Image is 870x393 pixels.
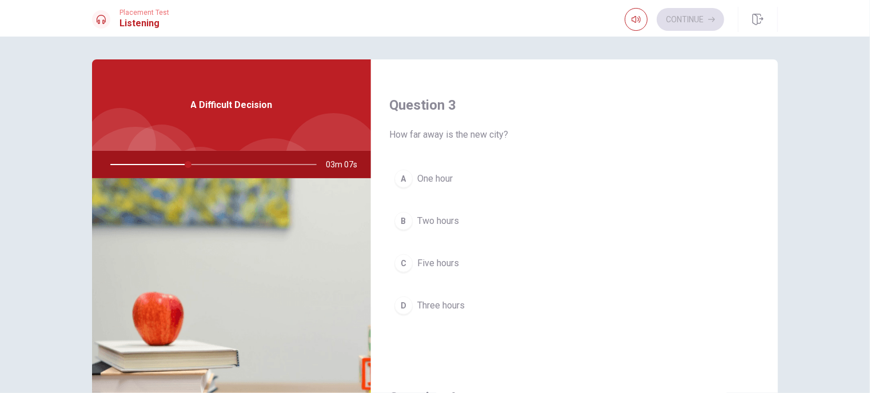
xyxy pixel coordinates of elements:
[417,299,465,312] span: Three hours
[394,212,413,230] div: B
[417,214,459,228] span: Two hours
[389,207,760,235] button: BTwo hours
[417,256,459,270] span: Five hours
[394,296,413,315] div: D
[191,98,273,112] span: A Difficult Decision
[394,170,413,188] div: A
[389,96,760,114] h4: Question 3
[417,172,453,186] span: One hour
[119,9,169,17] span: Placement Test
[389,165,760,193] button: AOne hour
[119,17,169,30] h1: Listening
[326,151,366,178] span: 03m 07s
[394,254,413,272] div: C
[389,128,760,142] span: How far away is the new city?
[389,291,760,320] button: DThree hours
[389,249,760,278] button: CFive hours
